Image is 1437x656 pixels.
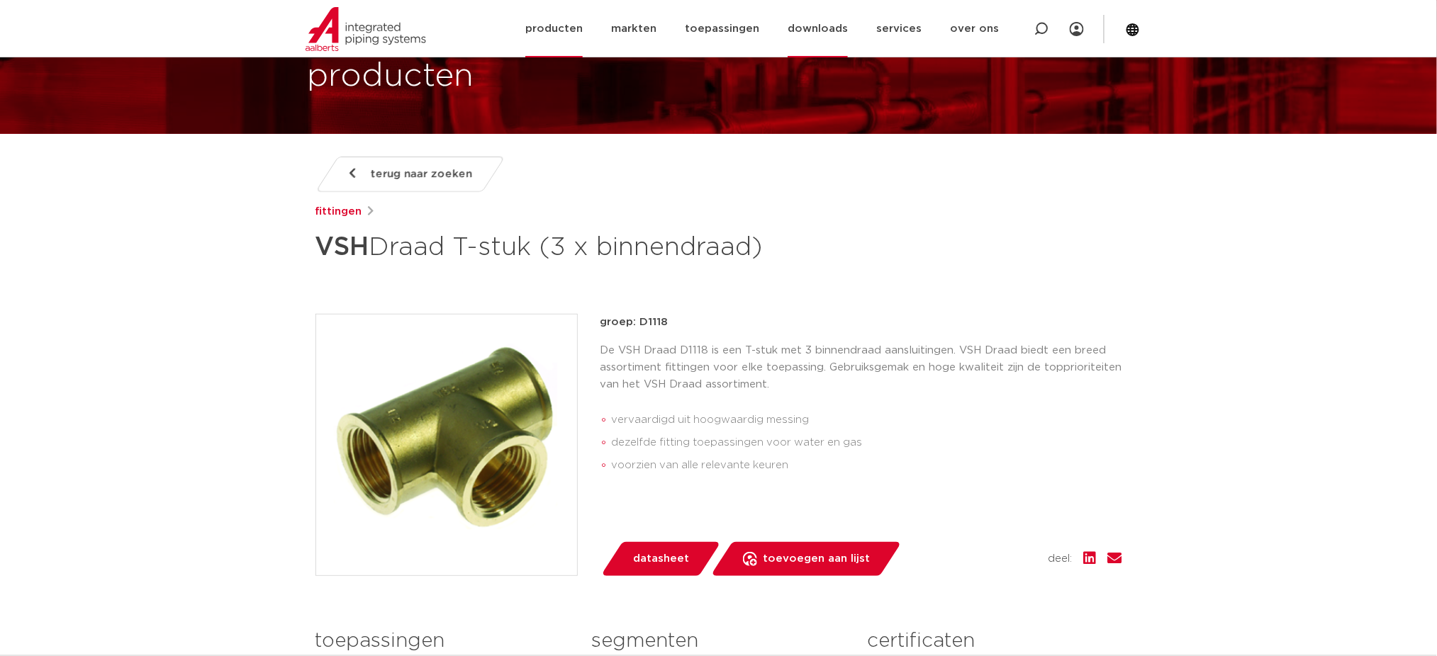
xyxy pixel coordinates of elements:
[315,234,369,260] strong: VSH
[600,314,1122,331] p: groep: D1118
[315,226,848,268] h1: Draad T-stuk (3 x binnendraad)
[316,315,577,575] img: Product Image for VSH Draad T-stuk (3 x binnendraad)
[1049,550,1073,567] span: deel:
[763,548,870,570] span: toevoegen aan lijst
[371,163,472,186] span: terug naar zoeken
[612,431,1122,454] li: dezelfde fitting toepassingen voor water en gas
[315,627,570,655] h3: toepassingen
[591,627,846,655] h3: segmenten
[600,542,721,576] a: datasheet
[633,548,689,570] span: datasheet
[315,203,362,220] a: fittingen
[867,627,1122,655] h3: certificaten
[315,157,505,192] a: terug naar zoeken
[308,54,474,99] h1: producten
[612,409,1122,431] li: vervaardigd uit hoogwaardig messing
[612,454,1122,477] li: voorzien van alle relevante keuren
[600,342,1122,393] p: De VSH Draad D1118 is een T-stuk met 3 binnendraad aansluitingen. VSH Draad biedt een breed assor...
